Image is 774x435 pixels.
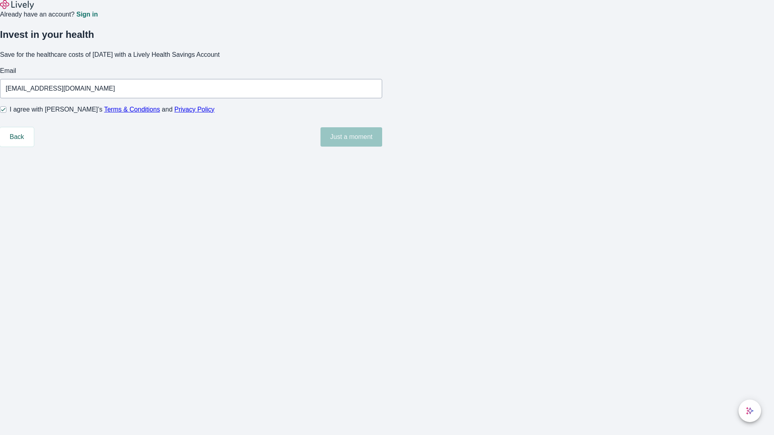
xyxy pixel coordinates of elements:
a: Sign in [76,11,98,18]
a: Privacy Policy [175,106,215,113]
a: Terms & Conditions [104,106,160,113]
span: I agree with [PERSON_NAME]’s and [10,105,214,114]
button: chat [739,400,761,422]
svg: Lively AI Assistant [746,407,754,415]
